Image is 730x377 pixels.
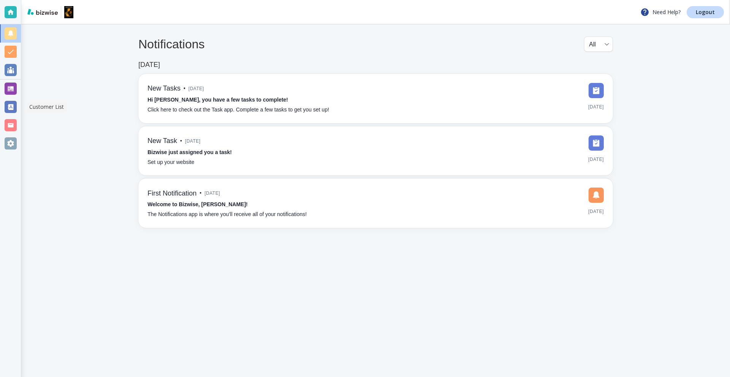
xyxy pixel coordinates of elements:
[589,135,604,151] img: DashboardSidebarTasks.svg
[148,158,194,167] p: Set up your website
[148,84,181,93] h6: New Tasks
[184,84,186,93] p: •
[205,188,220,199] span: [DATE]
[29,103,64,111] p: Customer List
[180,137,182,145] p: •
[185,135,201,147] span: [DATE]
[148,137,177,145] h6: New Task
[148,189,197,198] h6: First Notification
[200,189,202,197] p: •
[27,9,58,15] img: bizwise
[687,6,724,18] a: Logout
[148,210,307,219] p: The Notifications app is where you’ll receive all of your notifications!
[138,37,205,51] h4: Notifications
[138,61,160,69] h6: [DATE]
[640,8,681,17] p: Need Help?
[589,83,604,98] img: DashboardSidebarTasks.svg
[148,106,329,114] p: Click here to check out the Task app. Complete a few tasks to get you set up!
[589,188,604,203] img: DashboardSidebarNotification.svg
[138,126,613,176] a: New Task•[DATE]Bizwise just assigned you a task!Set up your website[DATE]
[138,74,613,123] a: New Tasks•[DATE]Hi [PERSON_NAME], you have a few tasks to complete!Click here to check out the Ta...
[588,154,604,165] span: [DATE]
[148,201,248,207] strong: Welcome to Bizwise, [PERSON_NAME]!
[148,149,232,155] strong: Bizwise just assigned you a task!
[588,206,604,217] span: [DATE]
[64,6,73,18] img: Black Independent Filmmakers Association
[148,97,288,103] strong: Hi [PERSON_NAME], you have a few tasks to complete!
[589,37,608,51] div: All
[696,10,715,15] p: Logout
[138,178,613,228] a: First Notification•[DATE]Welcome to Bizwise, [PERSON_NAME]!The Notifications app is where you’ll ...
[588,101,604,113] span: [DATE]
[189,83,204,94] span: [DATE]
